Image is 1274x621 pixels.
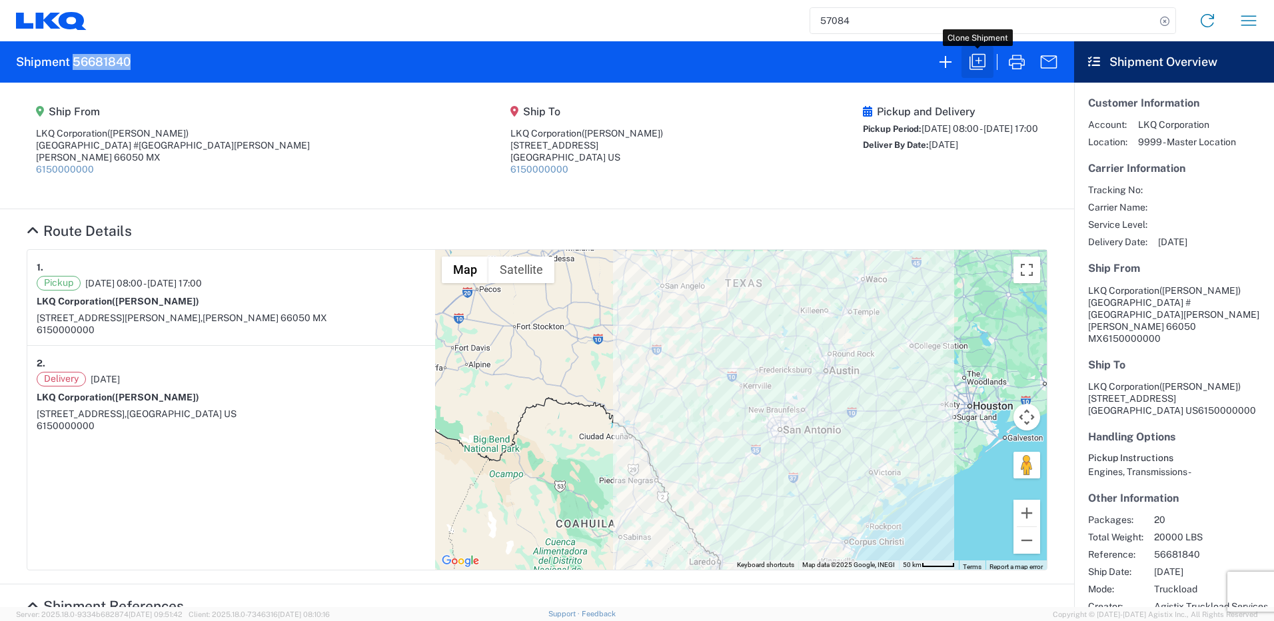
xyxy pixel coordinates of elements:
span: Server: 2025.18.0-9334b682874 [16,610,183,618]
h5: Ship To [1088,358,1260,371]
a: 6150000000 [510,164,568,175]
span: [DATE] [929,139,958,150]
div: LKQ Corporation [510,127,663,139]
span: Pickup Period: [863,124,922,134]
button: Keyboard shortcuts [737,560,794,570]
span: 20000 LBS [1154,531,1268,543]
span: Total Weight: [1088,531,1143,543]
span: Pickup [37,276,81,291]
span: 20 [1154,514,1268,526]
a: Open this area in Google Maps (opens a new window) [438,552,482,570]
strong: 2. [37,355,45,372]
span: Reference: [1088,548,1143,560]
div: [GEOGRAPHIC_DATA] #[GEOGRAPHIC_DATA][PERSON_NAME] [36,139,310,151]
address: [GEOGRAPHIC_DATA] US [1088,380,1260,416]
span: Account: [1088,119,1127,131]
span: Truckload [1154,583,1268,595]
span: Packages: [1088,514,1143,526]
a: Terms [963,563,981,570]
a: Support [548,610,582,618]
span: [DATE] [91,373,120,385]
span: Ship Date: [1088,566,1143,578]
strong: 1. [37,259,43,276]
span: 6150000000 [1103,333,1161,344]
div: 6150000000 [37,324,426,336]
span: Carrier Name: [1088,201,1147,213]
button: Zoom out [1013,527,1040,554]
button: Zoom in [1013,500,1040,526]
h6: Pickup Instructions [1088,452,1260,464]
span: 9999 - Master Location [1138,136,1236,148]
img: Google [438,552,482,570]
span: 50 km [903,561,922,568]
strong: LKQ Corporation [37,392,199,402]
span: Delivery Date: [1088,236,1147,248]
span: [PERSON_NAME] 66050 MX [203,312,327,323]
span: Deliver By Date: [863,140,929,150]
span: [DATE] 08:00 - [DATE] 17:00 [922,123,1038,134]
span: Agistix Truckload Services [1154,600,1268,612]
a: Report a map error [989,563,1043,570]
a: Hide Details [27,223,132,239]
span: [STREET_ADDRESS], [37,408,127,419]
span: Client: 2025.18.0-7346316 [189,610,330,618]
span: Mode: [1088,583,1143,595]
h5: Handling Options [1088,430,1260,443]
span: [DATE] 09:51:42 [129,610,183,618]
span: [DATE] [1154,566,1268,578]
span: 56681840 [1154,548,1268,560]
span: [DATE] 08:10:16 [278,610,330,618]
input: Shipment, tracking or reference number [810,8,1155,33]
button: Map camera controls [1013,404,1040,430]
button: Show satellite imagery [488,257,554,283]
span: ([PERSON_NAME]) [112,392,199,402]
div: LKQ Corporation [36,127,310,139]
strong: LKQ Corporation [37,296,199,307]
a: Hide Details [27,598,184,614]
span: ([PERSON_NAME]) [107,128,189,139]
span: 6150000000 [1198,405,1256,416]
span: [GEOGRAPHIC_DATA] US [127,408,237,419]
button: Map Scale: 50 km per 46 pixels [899,560,959,570]
h5: Carrier Information [1088,162,1260,175]
h5: Pickup and Delivery [863,105,1038,118]
span: ([PERSON_NAME]) [1159,285,1241,296]
span: [DATE] 08:00 - [DATE] 17:00 [85,277,202,289]
span: Creator: [1088,600,1143,612]
span: Location: [1088,136,1127,148]
h2: Shipment 56681840 [16,54,131,70]
address: [PERSON_NAME] 66050 MX [1088,285,1260,344]
button: Drag Pegman onto the map to open Street View [1013,452,1040,478]
div: [PERSON_NAME] 66050 MX [36,151,310,163]
button: Show street map [442,257,488,283]
h5: Customer Information [1088,97,1260,109]
span: ([PERSON_NAME]) [582,128,663,139]
span: [GEOGRAPHIC_DATA] #[GEOGRAPHIC_DATA][PERSON_NAME] [1088,297,1259,320]
header: Shipment Overview [1074,41,1274,83]
h5: Ship From [36,105,310,118]
span: Delivery [37,372,86,386]
span: ([PERSON_NAME]) [112,296,199,307]
div: Engines, Transmissions - [1088,466,1260,478]
span: LKQ Corporation [1088,285,1159,296]
span: Tracking No: [1088,184,1147,196]
span: [DATE] [1158,236,1187,248]
h5: Ship From [1088,262,1260,275]
a: Feedback [582,610,616,618]
div: [STREET_ADDRESS] [510,139,663,151]
span: Service Level: [1088,219,1147,231]
div: [GEOGRAPHIC_DATA] US [510,151,663,163]
h5: Ship To [510,105,663,118]
div: 6150000000 [37,420,426,432]
span: LKQ Corporation [1138,119,1236,131]
span: ([PERSON_NAME]) [1159,381,1241,392]
span: [STREET_ADDRESS][PERSON_NAME], [37,312,203,323]
a: 6150000000 [36,164,94,175]
h5: Other Information [1088,492,1260,504]
span: Copyright © [DATE]-[DATE] Agistix Inc., All Rights Reserved [1053,608,1258,620]
span: Map data ©2025 Google, INEGI [802,561,895,568]
span: LKQ Corporation [STREET_ADDRESS] [1088,381,1241,404]
button: Toggle fullscreen view [1013,257,1040,283]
